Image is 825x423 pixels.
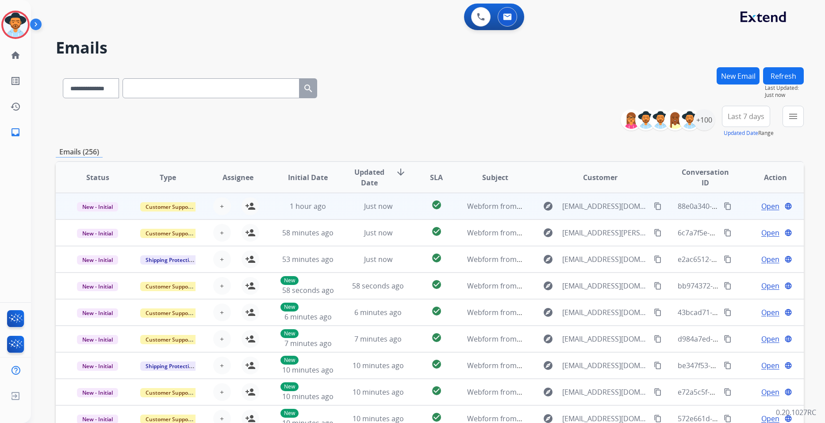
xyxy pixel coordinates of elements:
span: Updated Date [350,167,388,188]
h2: Emails [56,39,804,57]
button: Updated Date [724,130,758,137]
span: Type [160,172,176,183]
th: Action [733,162,804,193]
span: New - Initial [77,335,118,344]
mat-icon: check_circle [431,412,442,423]
p: 0.20.1027RC [776,407,816,418]
span: Webform from [EMAIL_ADDRESS][PERSON_NAME][DOMAIN_NAME] on [DATE] [467,228,722,238]
span: Webform from [EMAIL_ADDRESS][DOMAIN_NAME] on [DATE] [467,334,668,344]
mat-icon: person_add [245,201,256,211]
span: Customer Support [140,202,198,211]
span: New - Initial [77,361,118,371]
span: + [220,281,224,291]
span: Customer [583,172,618,183]
mat-icon: language [784,255,792,263]
span: 10 minutes ago [353,361,404,370]
span: SLA [430,172,443,183]
span: e2ac6512-3d45-4427-97d7-27641cc56080 [678,254,813,264]
span: New - Initial [77,255,118,265]
span: [EMAIL_ADDRESS][DOMAIN_NAME] [562,201,649,211]
mat-icon: content_copy [724,229,732,237]
mat-icon: language [784,335,792,343]
mat-icon: person_add [245,334,256,344]
mat-icon: history [10,101,21,112]
button: + [213,224,231,242]
mat-icon: language [784,308,792,316]
mat-icon: language [784,388,792,396]
span: New - Initial [77,202,118,211]
span: [EMAIL_ADDRESS][PERSON_NAME][DOMAIN_NAME] [562,227,649,238]
span: [EMAIL_ADDRESS][DOMAIN_NAME] [562,334,649,344]
mat-icon: inbox [10,127,21,138]
button: + [213,304,231,321]
button: + [213,330,231,348]
span: 6 minutes ago [354,308,402,317]
span: Webform from [EMAIL_ADDRESS][DOMAIN_NAME] on [DATE] [467,361,668,370]
span: 58 minutes ago [282,228,334,238]
span: Conversation ID [678,167,733,188]
p: New [280,303,299,311]
mat-icon: check_circle [431,332,442,343]
span: 10 minutes ago [353,387,404,397]
mat-icon: check_circle [431,253,442,263]
p: New [280,382,299,391]
mat-icon: person_add [245,281,256,291]
span: Customer Support [140,229,198,238]
mat-icon: language [784,415,792,423]
mat-icon: explore [543,360,553,371]
button: + [213,277,231,295]
span: Webform from [EMAIL_ADDRESS][DOMAIN_NAME] on [DATE] [467,387,668,397]
mat-icon: content_copy [724,361,732,369]
span: 6c7a7f5e-5eb4-4f4a-9185-2c54931a49e9 [678,228,810,238]
p: New [280,276,299,285]
mat-icon: explore [543,307,553,318]
button: + [213,383,231,401]
mat-icon: content_copy [724,335,732,343]
mat-icon: content_copy [654,255,662,263]
button: Refresh [763,67,804,85]
span: Status [86,172,109,183]
span: Customer Support [140,388,198,397]
span: New - Initial [77,388,118,397]
mat-icon: check_circle [431,279,442,290]
mat-icon: check_circle [431,385,442,396]
mat-icon: check_circle [431,200,442,210]
mat-icon: content_copy [724,388,732,396]
img: avatar [3,12,28,37]
mat-icon: language [784,202,792,210]
span: Open [761,360,779,371]
span: e72a5c5f-d879-453c-ac4c-44ab1817afcd [678,387,810,397]
span: Webform from [EMAIL_ADDRESS][DOMAIN_NAME] on [DATE] [467,201,668,211]
mat-icon: check_circle [431,359,442,369]
span: + [220,307,224,318]
mat-icon: content_copy [654,361,662,369]
button: + [213,357,231,374]
mat-icon: content_copy [724,415,732,423]
span: 58 seconds ago [282,285,334,295]
span: 6 minutes ago [284,312,332,322]
mat-icon: arrow_downward [395,167,406,177]
button: + [213,197,231,215]
mat-icon: content_copy [724,202,732,210]
mat-icon: menu [788,111,798,122]
mat-icon: content_copy [654,229,662,237]
span: [EMAIL_ADDRESS][DOMAIN_NAME] [562,307,649,318]
div: +100 [694,109,715,131]
span: Open [761,334,779,344]
span: Just now [364,201,392,211]
span: New - Initial [77,229,118,238]
mat-icon: person_add [245,227,256,238]
button: New Email [717,67,760,85]
span: Webform from [EMAIL_ADDRESS][DOMAIN_NAME] on [DATE] [467,281,668,291]
mat-icon: language [784,361,792,369]
span: 10 minutes ago [282,392,334,401]
span: Customer Support [140,282,198,291]
p: New [280,356,299,365]
span: Open [761,281,779,291]
mat-icon: person_add [245,360,256,371]
span: Just now [364,254,392,264]
mat-icon: explore [543,254,553,265]
span: [EMAIL_ADDRESS][DOMAIN_NAME] [562,281,649,291]
mat-icon: explore [543,227,553,238]
span: 53 minutes ago [282,254,334,264]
